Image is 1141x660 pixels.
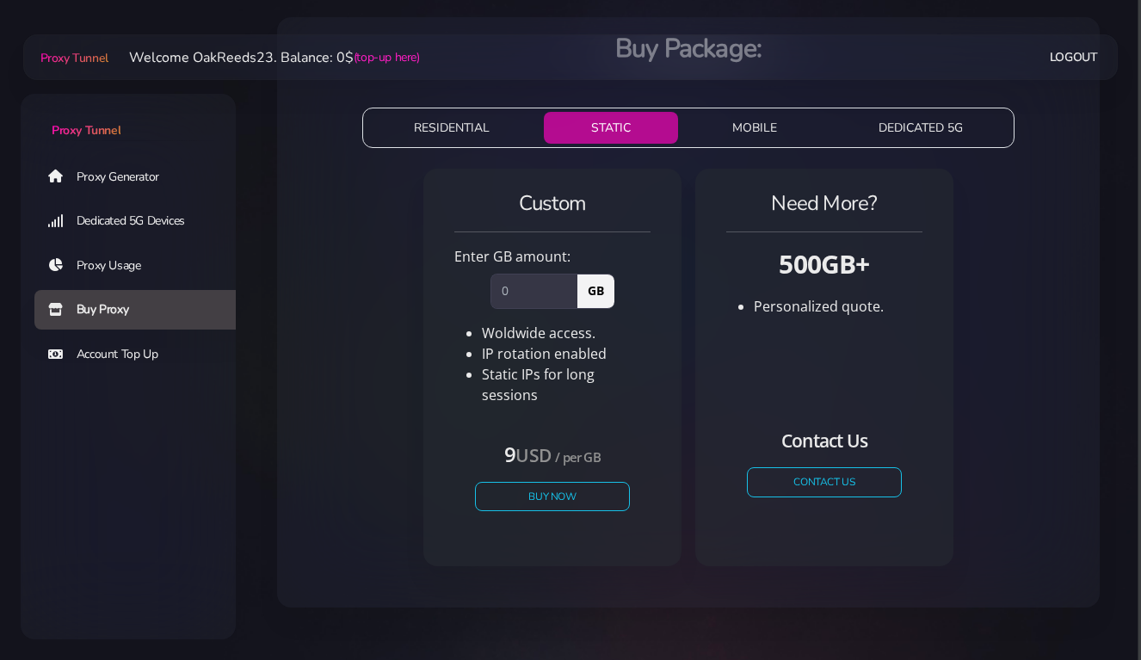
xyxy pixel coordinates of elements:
[52,122,120,139] span: Proxy Tunnel
[577,274,614,308] span: GB
[482,364,651,405] li: Static IPs for long sessions
[475,440,630,468] h4: 9
[515,443,551,467] small: USD
[754,296,922,317] li: Personalized quote.
[747,467,902,497] a: CONTACT US
[34,290,250,330] a: Buy Proxy
[34,335,250,374] a: Account Top Up
[34,201,250,241] a: Dedicated 5G Devices
[37,44,108,71] a: Proxy Tunnel
[726,189,922,218] h4: Need More?
[482,323,651,343] li: Woldwide access.
[482,343,651,364] li: IP rotation enabled
[726,246,922,281] h3: 500GB+
[454,189,651,218] h4: Custom
[108,47,420,68] li: Welcome OakReeds23. Balance: 0$
[831,112,1010,144] button: DEDICATED 5G
[475,482,630,512] button: Buy Now
[544,112,678,144] button: STATIC
[685,112,824,144] button: MOBILE
[1058,577,1119,638] iframe: Webchat Widget
[1050,41,1098,73] a: Logout
[444,246,661,267] div: Enter GB amount:
[291,31,1086,66] h3: Buy Package:
[21,94,236,139] a: Proxy Tunnel
[367,112,537,144] button: RESIDENTIAL
[555,448,601,466] small: / per GB
[490,274,577,308] input: 0
[40,50,108,66] span: Proxy Tunnel
[34,246,250,286] a: Proxy Usage
[354,48,420,66] a: (top-up here)
[34,157,250,196] a: Proxy Generator
[781,429,867,453] small: Contact Us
